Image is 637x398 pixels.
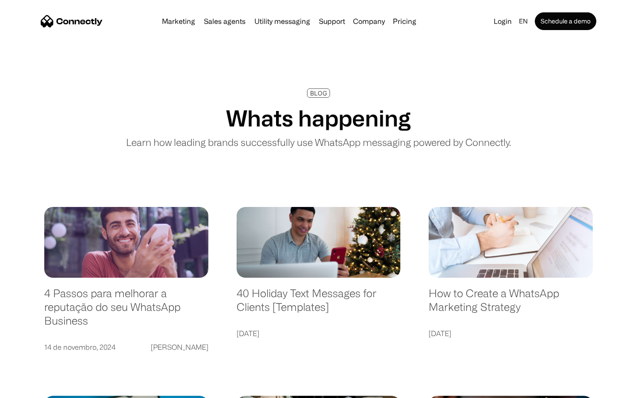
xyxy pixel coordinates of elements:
a: Schedule a demo [535,12,596,30]
div: [DATE] [429,327,451,340]
a: Pricing [389,18,420,25]
a: 4 Passos para melhorar a reputação do seu WhatsApp Business [44,287,208,336]
a: Sales agents [200,18,249,25]
a: Marketing [158,18,199,25]
p: Learn how leading brands successfully use WhatsApp messaging powered by Connectly. [126,135,511,149]
a: How to Create a WhatsApp Marketing Strategy [429,287,593,322]
h1: Whats happening [226,105,411,131]
div: 14 de novembro, 2024 [44,341,115,353]
a: Utility messaging [251,18,314,25]
aside: Language selected: English [9,383,53,395]
div: BLOG [310,90,327,96]
a: Login [490,15,515,27]
div: Company [353,15,385,27]
div: [DATE] [237,327,259,340]
div: [PERSON_NAME] [151,341,208,353]
a: Support [315,18,349,25]
ul: Language list [18,383,53,395]
div: en [519,15,528,27]
a: 40 Holiday Text Messages for Clients [Templates] [237,287,401,322]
